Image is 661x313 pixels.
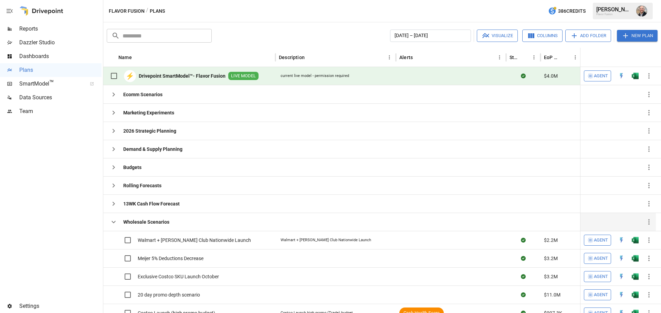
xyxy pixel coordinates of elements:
button: Sort [133,53,142,62]
button: Description column menu [385,53,394,62]
div: current live model - permission required [281,73,349,79]
img: g5qfjXmAAAAABJRU5ErkJggg== [632,237,639,244]
span: Agent [594,291,608,299]
span: SmartModel [19,80,82,88]
span: $2.2M [544,237,558,244]
button: [DATE] – [DATE] [390,30,471,42]
div: Alerts [399,55,413,60]
button: Columns [522,30,563,42]
button: Alerts column menu [495,53,504,62]
span: $3.2M [544,273,558,280]
button: EoP Cash column menu [570,53,580,62]
span: ™ [49,79,54,87]
div: Open in Excel [632,237,639,244]
span: Settings [19,302,102,310]
button: Dustin Jacobson [632,1,651,21]
div: Sync complete [521,255,526,262]
b: Demand & Supply Planning [123,146,182,153]
img: g5qfjXmAAAAABJRU5ErkJggg== [632,72,639,79]
b: Budgets [123,164,141,171]
b: 13WK Cash Flow Forecast [123,200,180,207]
span: Walmart + [PERSON_NAME] Club Nationwide Launch [138,237,251,244]
img: g5qfjXmAAAAABJRU5ErkJggg== [632,273,639,280]
img: quick-edit-flash.b8aec18c.svg [618,273,625,280]
b: Rolling Forecasts [123,182,161,189]
b: Marketing Experiments [123,109,174,116]
span: $11.0M [544,291,560,298]
button: Agent [584,253,611,264]
span: 20 day promo depth scenario [138,291,200,298]
b: Wholesale Scenarios [123,219,169,225]
button: Status column menu [529,53,539,62]
div: Status [510,55,519,60]
div: / [146,7,148,15]
img: quick-edit-flash.b8aec18c.svg [618,237,625,244]
div: Sync complete [521,72,526,79]
div: Open in Excel [632,291,639,298]
img: quick-edit-flash.b8aec18c.svg [618,72,625,79]
span: Data Sources [19,93,102,102]
b: 2026 Strategic Planning [123,127,176,134]
span: Agent [594,236,608,244]
div: Open in Quick Edit [618,255,625,262]
button: Sort [646,53,656,62]
div: Open in Quick Edit [618,72,625,79]
span: Agent [594,255,608,262]
div: EoP Cash [544,55,560,60]
div: Open in Excel [632,273,639,280]
div: Open in Quick Edit [618,237,625,244]
button: 386Credits [545,5,588,18]
button: Sort [305,53,315,62]
span: Meijer 5% Deductions Decrease [138,255,203,262]
span: LIVE MODEL [228,73,259,79]
div: Sync complete [521,237,526,244]
button: Agent [584,289,611,300]
button: Sort [413,53,423,62]
span: $4.0M [544,72,558,79]
img: g5qfjXmAAAAABJRU5ErkJggg== [632,291,639,298]
span: Agent [594,273,608,281]
button: Add Folder [565,30,611,42]
div: Walmart + [PERSON_NAME] Club Nationwide Launch [281,237,371,243]
div: ⚡ [124,70,136,82]
div: Open in Excel [632,255,639,262]
span: Reports [19,25,102,33]
span: 386 Credits [558,7,586,15]
button: New Plan [617,30,658,42]
div: Flavor Fusion [596,13,632,16]
div: Description [279,55,305,60]
div: [PERSON_NAME] [596,6,632,13]
b: Drivepoint SmartModel™- Flavor Fusion [139,72,225,79]
img: Dustin Jacobson [636,5,647,16]
span: $3.2M [544,255,558,262]
img: quick-edit-flash.b8aec18c.svg [618,255,625,262]
div: Sync complete [521,273,526,280]
button: Flavor Fusion [109,7,145,15]
span: Exclusive Costco SKU Launch October [138,273,219,280]
span: Dazzler Studio [19,38,102,47]
button: Sort [520,53,529,62]
button: Agent [584,70,611,81]
span: Dashboards [19,52,102,60]
button: Agent [584,271,611,282]
div: Sync complete [521,291,526,298]
div: Open in Excel [632,72,639,79]
img: g5qfjXmAAAAABJRU5ErkJggg== [632,255,639,262]
button: Agent [584,235,611,246]
span: Plans [19,66,102,74]
img: quick-edit-flash.b8aec18c.svg [618,291,625,298]
div: Name [118,55,132,60]
button: Sort [561,53,570,62]
span: Team [19,107,102,115]
div: Open in Quick Edit [618,273,625,280]
div: Open in Quick Edit [618,291,625,298]
b: Ecomm Scenarios [123,91,162,98]
button: Visualize [477,30,518,42]
span: Agent [594,72,608,80]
